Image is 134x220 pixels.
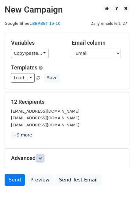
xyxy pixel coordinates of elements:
[5,21,60,26] small: Google Sheet:
[5,5,129,15] h2: New Campaign
[88,20,129,27] span: Daily emails left: 27
[11,123,79,127] small: [EMAIL_ADDRESS][DOMAIN_NAME]
[11,49,48,58] a: Copy/paste...
[11,109,79,114] small: [EMAIL_ADDRESS][DOMAIN_NAME]
[32,21,60,26] a: BBRBET 15-10
[11,73,35,83] a: Load...
[11,64,37,71] a: Templates
[72,39,123,46] h5: Email column
[11,116,79,120] small: [EMAIL_ADDRESS][DOMAIN_NAME]
[5,174,25,186] a: Send
[11,131,34,139] a: +9 more
[11,155,123,162] h5: Advanced
[26,174,53,186] a: Preview
[44,73,60,83] button: Save
[88,21,129,26] a: Daily emails left: 27
[11,99,123,105] h5: 12 Recipients
[55,174,101,186] a: Send Test Email
[11,39,63,46] h5: Variables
